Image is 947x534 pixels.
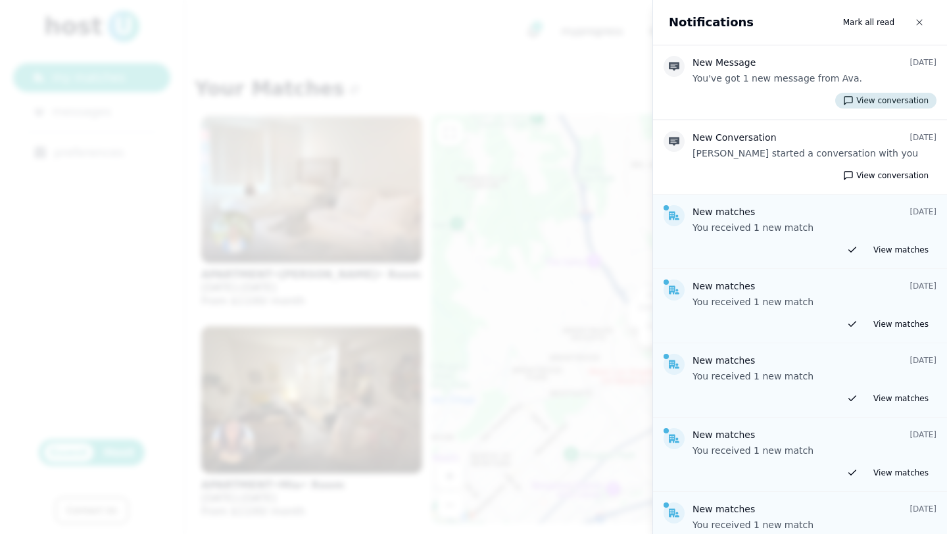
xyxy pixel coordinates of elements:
h4: New matches [692,502,755,516]
p: You received 1 new match [692,221,936,234]
h4: New matches [692,205,755,218]
a: View matches [865,465,936,481]
p: You received 1 new match [692,444,936,457]
p: [DATE] [910,504,936,514]
h4: New matches [692,354,755,367]
button: View conversation [835,168,936,183]
button: View conversation [835,93,936,109]
h4: New Conversation [692,131,777,144]
p: You received 1 new match [692,370,936,383]
p: [PERSON_NAME] started a conversation with you [692,147,936,160]
a: View matches [865,316,936,332]
h4: New matches [692,279,755,293]
h4: New matches [692,428,755,441]
p: You received 1 new match [692,518,936,531]
h4: New Message [692,56,756,69]
p: [DATE] [910,57,936,68]
button: Mark all read [835,11,902,34]
p: [DATE] [910,132,936,143]
p: [DATE] [910,281,936,291]
h2: Notifications [669,13,754,32]
p: [DATE] [910,429,936,440]
p: You received 1 new match [692,295,936,308]
a: View matches [865,391,936,406]
p: You've got 1 new message from Ava. [692,72,936,85]
p: [DATE] [910,355,936,366]
p: [DATE] [910,206,936,217]
a: View matches [865,242,936,258]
